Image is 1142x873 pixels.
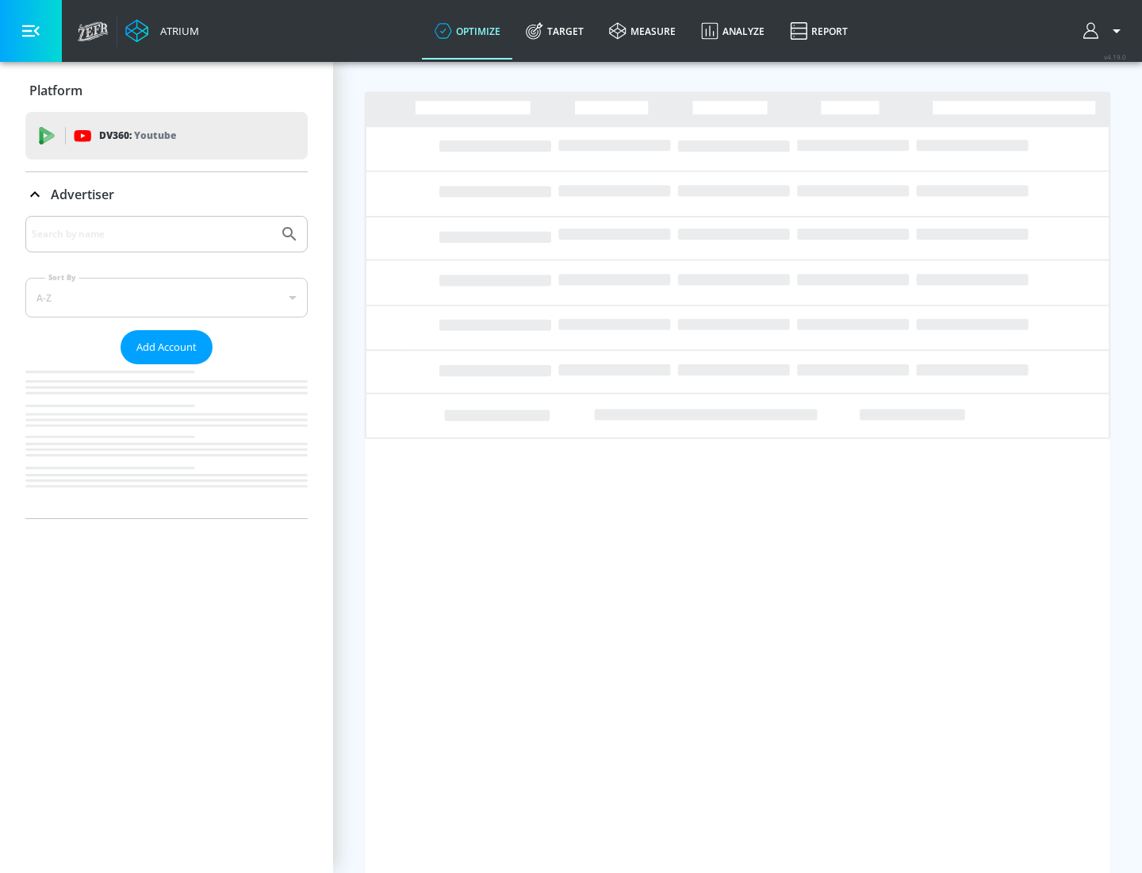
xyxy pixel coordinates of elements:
label: Sort By [45,272,79,283]
p: Platform [29,82,82,99]
input: Search by name [32,224,272,244]
div: Platform [25,68,308,113]
div: Advertiser [25,216,308,518]
a: measure [596,2,688,60]
a: Analyze [688,2,777,60]
span: Add Account [136,338,197,356]
div: DV360: Youtube [25,112,308,160]
p: Advertiser [51,186,114,203]
nav: list of Advertiser [25,364,308,518]
button: Add Account [121,330,213,364]
div: Advertiser [25,172,308,217]
a: optimize [422,2,513,60]
span: v 4.19.0 [1104,52,1126,61]
a: Atrium [125,19,199,43]
div: Atrium [154,24,199,38]
a: Target [513,2,596,60]
p: DV360: [99,127,176,144]
p: Youtube [134,127,176,144]
div: A-Z [25,278,308,317]
a: Report [777,2,860,60]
